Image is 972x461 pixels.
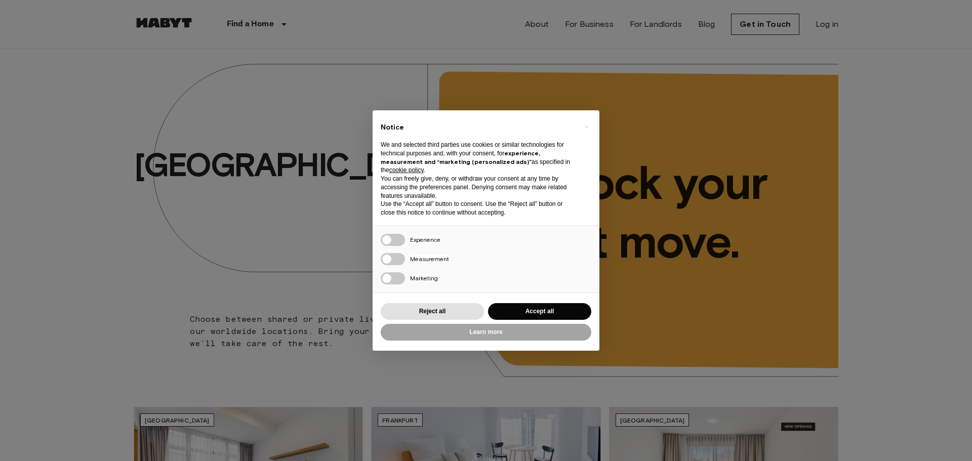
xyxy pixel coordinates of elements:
[381,141,575,175] p: We and selected third parties use cookies or similar technologies for technical purposes and, wit...
[578,118,594,135] button: Close this notice
[381,175,575,200] p: You can freely give, deny, or withdraw your consent at any time by accessing the preferences pane...
[585,120,588,133] span: ×
[381,122,575,133] h2: Notice
[389,166,424,174] a: cookie policy
[410,236,440,243] span: Experience
[488,303,591,320] button: Accept all
[381,200,575,217] p: Use the “Accept all” button to consent. Use the “Reject all” button or close this notice to conti...
[381,149,540,165] strong: experience, measurement and “marketing (personalized ads)”
[410,255,449,263] span: Measurement
[410,274,438,282] span: Marketing
[381,324,591,341] button: Learn more
[381,303,484,320] button: Reject all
